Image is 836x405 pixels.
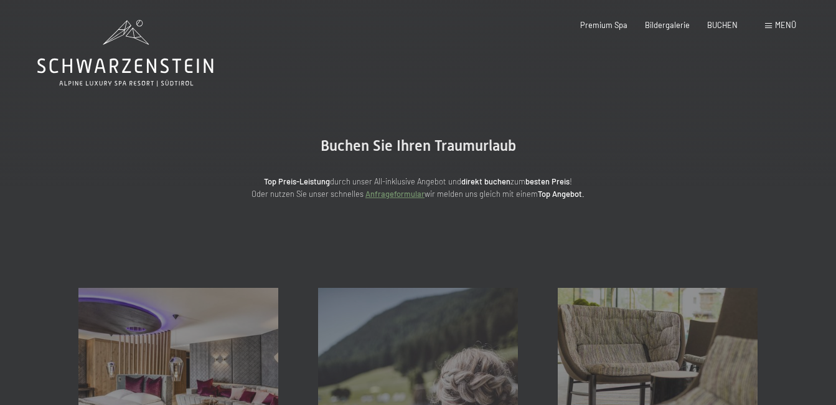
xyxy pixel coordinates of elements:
[321,137,516,155] span: Buchen Sie Ihren Traumurlaub
[365,189,425,199] a: Anfrageformular
[169,175,667,201] p: durch unser All-inklusive Angebot und zum ! Oder nutzen Sie unser schnelles wir melden uns gleich...
[264,176,330,186] strong: Top Preis-Leistung
[525,176,570,186] strong: besten Preis
[707,20,738,30] a: BUCHEN
[775,20,796,30] span: Menü
[461,176,510,186] strong: direkt buchen
[580,20,627,30] a: Premium Spa
[645,20,690,30] a: Bildergalerie
[538,189,585,199] strong: Top Angebot.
